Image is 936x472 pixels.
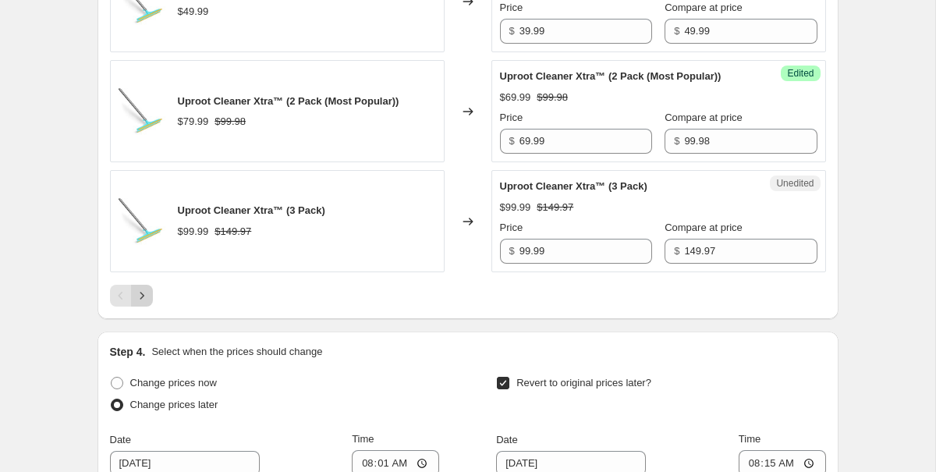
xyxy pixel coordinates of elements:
span: Change prices later [130,399,218,410]
span: Time [352,433,374,445]
span: Price [500,222,523,233]
span: Date [110,434,131,445]
span: Uproot Cleaner Xtra™ (2 Pack (Most Popular)) [178,95,399,107]
span: $ [674,245,679,257]
div: $99.99 [178,224,209,240]
span: Price [500,112,523,123]
span: Revert to original prices later? [516,377,651,389]
span: Uproot Cleaner Xtra™ (2 Pack (Most Popular)) [500,70,721,82]
strike: $99.98 [214,114,246,130]
nav: Pagination [110,285,153,307]
span: $ [674,25,679,37]
div: $99.99 [500,200,531,215]
span: Date [496,434,517,445]
span: Compare at price [665,112,743,123]
span: Unedited [776,177,814,190]
div: $49.99 [178,4,209,20]
img: canva-xtra_a73941e5-2c57-4499-ab67-7cfe02ee988c_80x.jpg [119,88,165,135]
button: Next [131,285,153,307]
p: Select when the prices should change [151,344,322,360]
span: $ [509,25,515,37]
span: Time [739,433,760,445]
span: $ [674,135,679,147]
img: canva-xtra_a73941e5-2c57-4499-ab67-7cfe02ee988c_80x.jpg [119,198,165,245]
span: Edited [787,67,814,80]
span: Price [500,2,523,13]
strike: $99.98 [537,90,568,105]
span: Uproot Cleaner Xtra™ (3 Pack) [178,204,325,216]
span: $ [509,245,515,257]
span: Compare at price [665,222,743,233]
span: Compare at price [665,2,743,13]
div: $69.99 [500,90,531,105]
h2: Step 4. [110,344,146,360]
span: Change prices now [130,377,217,389]
span: Uproot Cleaner Xtra™ (3 Pack) [500,180,647,192]
strike: $149.97 [214,224,251,240]
div: $79.99 [178,114,209,130]
span: $ [509,135,515,147]
strike: $149.97 [537,200,573,215]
